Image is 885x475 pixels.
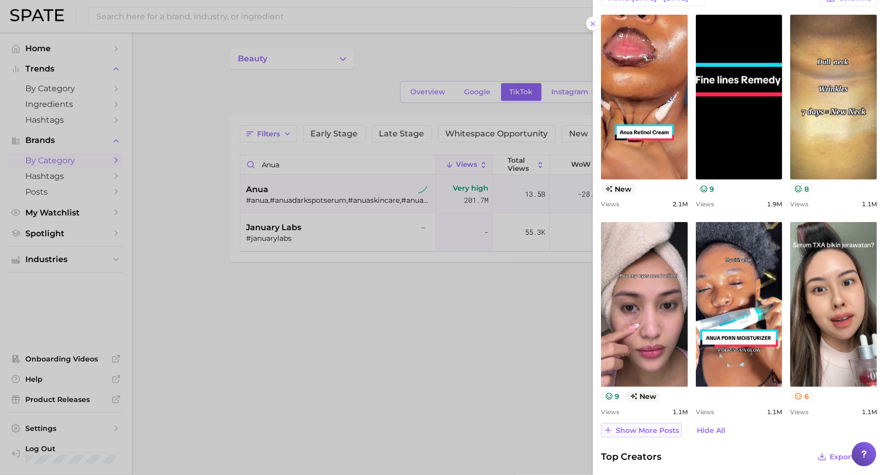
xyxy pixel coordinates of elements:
button: 6 [790,391,813,402]
button: 9 [696,184,719,194]
button: Show more posts [601,423,682,437]
span: Export Data [830,453,874,461]
span: Hide All [697,426,725,435]
span: 2.1m [672,200,688,208]
span: new [626,391,661,402]
span: Views [790,200,808,208]
span: 1.1m [767,408,782,416]
span: Views [696,408,714,416]
span: Top Creators [601,450,661,464]
button: Export Data [815,450,877,464]
button: 8 [790,184,813,194]
span: 1.1m [862,408,877,416]
span: 1.1m [672,408,688,416]
button: 9 [601,391,624,402]
span: Views [601,200,619,208]
span: 1.9m [767,200,782,208]
span: Views [601,408,619,416]
span: Views [696,200,714,208]
span: new [601,184,636,194]
span: 1.1m [862,200,877,208]
span: Show more posts [616,426,679,435]
span: Views [790,408,808,416]
button: Hide All [694,424,728,437]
